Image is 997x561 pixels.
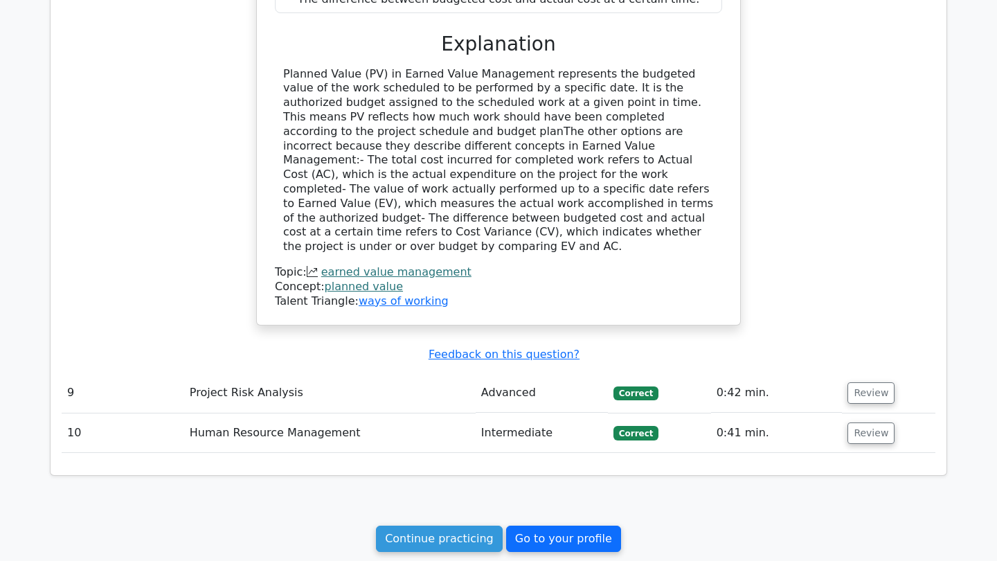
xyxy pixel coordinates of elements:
a: Feedback on this question? [429,348,580,361]
div: Planned Value (PV) in Earned Value Management represents the budgeted value of the work scheduled... [283,67,714,254]
div: Concept: [275,280,722,294]
td: Project Risk Analysis [184,373,476,413]
a: earned value management [321,265,471,278]
span: Correct [613,386,658,400]
button: Review [847,382,895,404]
td: Intermediate [476,413,608,453]
span: Correct [613,426,658,440]
h3: Explanation [283,33,714,56]
td: 0:41 min. [711,413,843,453]
div: Topic: [275,265,722,280]
td: 0:42 min. [711,373,843,413]
td: Advanced [476,373,608,413]
a: Continue practicing [376,526,503,552]
button: Review [847,422,895,444]
a: Go to your profile [506,526,621,552]
td: 9 [62,373,184,413]
div: Talent Triangle: [275,265,722,308]
a: ways of working [359,294,449,308]
td: 10 [62,413,184,453]
td: Human Resource Management [184,413,476,453]
a: planned value [325,280,403,293]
